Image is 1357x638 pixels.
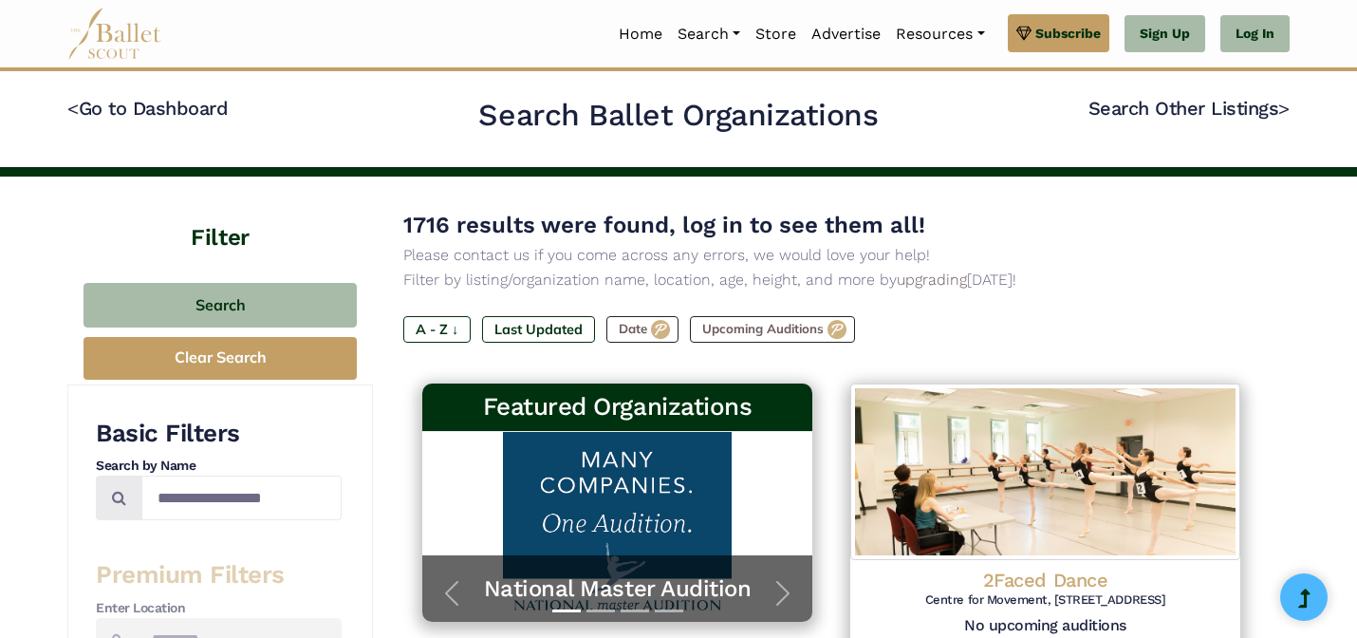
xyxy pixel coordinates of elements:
p: Filter by listing/organization name, location, age, height, and more by [DATE]! [403,268,1259,292]
a: <Go to Dashboard [67,97,228,120]
h4: Filter [67,177,373,254]
a: Advertise [804,14,888,54]
img: gem.svg [1016,23,1032,44]
h4: 2Faced Dance [865,568,1225,592]
label: Upcoming Auditions [690,316,855,343]
button: Slide 3 [621,600,649,622]
a: Search [670,14,748,54]
a: National Master Audition [441,574,793,604]
a: Resources [888,14,992,54]
button: Slide 1 [552,600,581,622]
a: Store [748,14,804,54]
code: < [67,96,79,120]
a: Sign Up [1125,15,1205,53]
button: Slide 4 [655,600,683,622]
button: Search [84,283,357,328]
p: Please contact us if you come across any errors, we would love your help! [403,243,1259,268]
a: Log In [1220,15,1290,53]
button: Clear Search [84,337,357,380]
label: Last Updated [482,316,595,343]
span: 1716 results were found, log in to see them all! [403,212,925,238]
span: Subscribe [1035,23,1101,44]
input: Search by names... [141,476,342,520]
h5: No upcoming auditions [865,616,1225,636]
h3: Basic Filters [96,418,342,450]
button: Slide 2 [586,600,615,622]
h2: Search Ballet Organizations [478,96,878,136]
label: Date [606,316,678,343]
h4: Search by Name [96,457,342,476]
a: Subscribe [1008,14,1109,52]
h4: Enter Location [96,599,342,618]
h3: Featured Organizations [437,391,797,423]
h6: Centre for Movement, [STREET_ADDRESS] [865,592,1225,609]
a: upgrading [897,271,967,289]
img: Logo [850,384,1240,560]
a: Home [611,14,670,54]
h3: Premium Filters [96,559,342,591]
code: > [1278,96,1290,120]
label: A - Z ↓ [403,316,471,343]
a: Search Other Listings> [1088,97,1290,120]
